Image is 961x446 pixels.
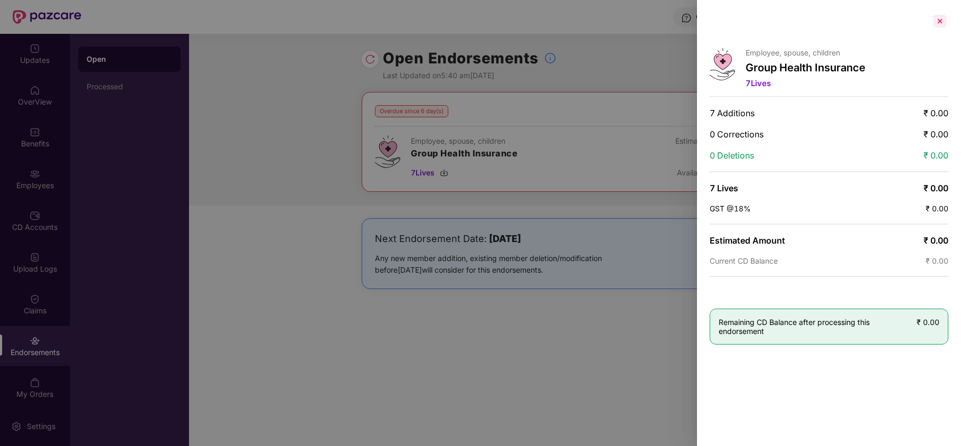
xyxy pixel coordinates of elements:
[924,108,948,118] span: ₹ 0.00
[926,256,948,265] span: ₹ 0.00
[924,129,948,140] span: ₹ 0.00
[710,183,738,193] span: 7 Lives
[746,78,771,88] span: 7 Lives
[710,108,755,118] span: 7 Additions
[710,256,778,265] span: Current CD Balance
[924,150,948,161] span: ₹ 0.00
[926,204,948,213] span: ₹ 0.00
[710,48,735,80] img: svg+xml;base64,PHN2ZyB4bWxucz0iaHR0cDovL3d3dy53My5vcmcvMjAwMC9zdmciIHdpZHRoPSI0Ny43MTQiIGhlaWdodD...
[917,318,939,327] span: ₹ 0.00
[719,318,917,336] span: Remaining CD Balance after processing this endorsement
[710,150,754,161] span: 0 Deletions
[924,183,948,193] span: ₹ 0.00
[746,61,865,74] p: Group Health Insurance
[924,235,948,246] span: ₹ 0.00
[746,48,865,57] p: Employee, spouse, children
[710,204,751,213] span: GST @18%
[710,129,764,140] span: 0 Corrections
[710,235,785,246] span: Estimated Amount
